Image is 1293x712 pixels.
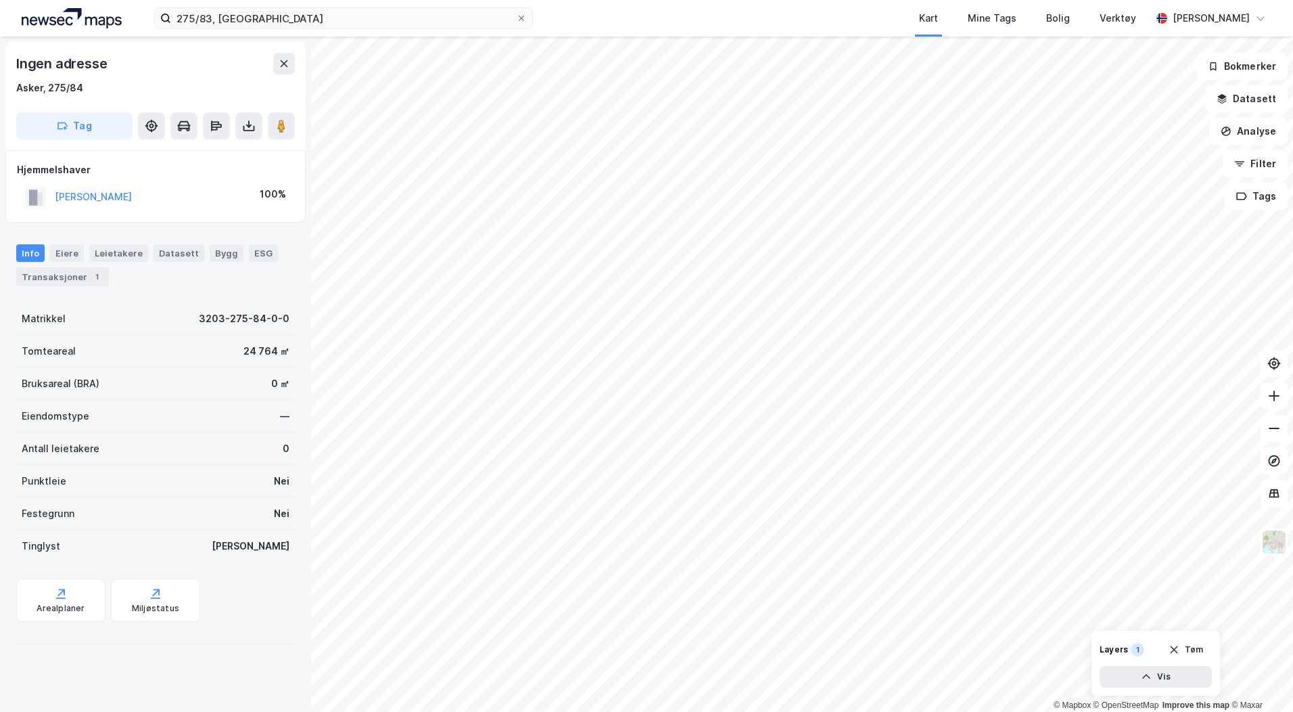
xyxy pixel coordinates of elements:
button: Bokmerker [1196,53,1288,80]
div: [PERSON_NAME] [212,538,289,554]
div: Tomteareal [22,343,76,359]
div: 0 [283,441,289,457]
button: Tags [1225,183,1288,210]
a: Improve this map [1162,700,1229,710]
div: Nei [274,473,289,489]
button: Filter [1223,150,1288,177]
div: — [280,408,289,424]
div: Mine Tags [968,10,1016,26]
img: Z [1261,529,1287,555]
div: Bygg [210,244,243,262]
div: Bolig [1046,10,1070,26]
div: Transaksjoner [16,267,109,286]
div: Eiere [50,244,84,262]
div: Datasett [154,244,204,262]
div: Punktleie [22,473,66,489]
div: 0 ㎡ [271,376,289,392]
button: Vis [1100,666,1212,688]
div: Verktøy [1100,10,1136,26]
button: Tag [16,112,133,139]
div: Matrikkel [22,311,66,327]
div: Asker, 275/84 [16,80,83,96]
div: Eiendomstype [22,408,89,424]
div: Arealplaner [37,603,85,614]
a: OpenStreetMap [1094,700,1159,710]
div: Festegrunn [22,506,74,522]
button: Datasett [1205,85,1288,112]
button: Analyse [1209,118,1288,145]
div: ESG [249,244,278,262]
iframe: Chat Widget [1225,647,1293,712]
div: 1 [1131,643,1144,657]
div: Nei [274,506,289,522]
div: Leietakere [89,244,148,262]
div: Info [16,244,45,262]
div: Kontrollprogram for chat [1225,647,1293,712]
a: Mapbox [1054,700,1091,710]
button: Tøm [1160,639,1212,661]
div: [PERSON_NAME] [1173,10,1250,26]
img: logo.a4113a55bc3d86da70a041830d287a7e.svg [22,8,122,28]
div: 24 764 ㎡ [243,343,289,359]
input: Søk på adresse, matrikkel, gårdeiere, leietakere eller personer [171,8,516,28]
div: Antall leietakere [22,441,99,457]
div: Miljøstatus [132,603,179,614]
div: Ingen adresse [16,53,110,74]
div: Kart [919,10,938,26]
div: Hjemmelshaver [17,162,294,178]
div: Tinglyst [22,538,60,554]
div: Layers [1100,644,1128,655]
div: Bruksareal (BRA) [22,376,99,392]
div: 100% [260,186,286,202]
div: 3203-275-84-0-0 [199,311,289,327]
div: 1 [90,270,103,284]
